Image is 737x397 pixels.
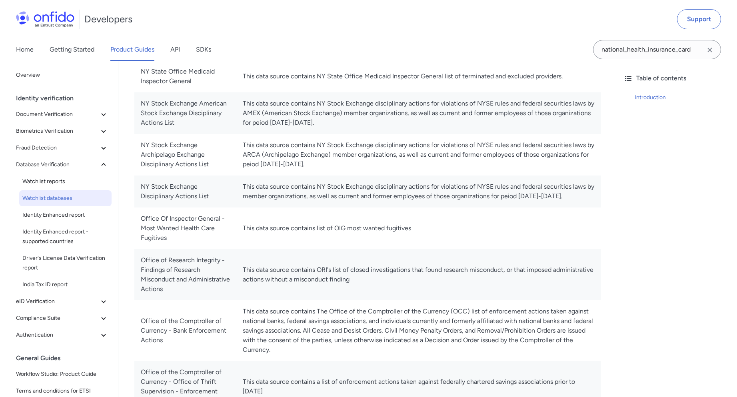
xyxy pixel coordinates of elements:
[13,327,112,343] button: Authentication
[236,300,601,361] td: This data source contains The Office of the Comptroller of the Currency (OCC) list of enforcement...
[236,134,601,176] td: This data source contains NY Stock Exchange disciplinary actions for violations of NYSE rules and...
[110,38,154,61] a: Product Guides
[134,92,236,134] td: NY Stock Exchange American Stock Exchange Disciplinary Actions List
[13,157,112,173] button: Database Verification
[13,106,112,122] button: Document Verification
[635,93,731,102] a: Introduction
[236,60,601,92] td: This data source contains NY State Office Medicaid Inspector General list of terminated and exclu...
[677,9,721,29] a: Support
[16,369,108,379] span: Workflow Studio: Product Guide
[19,250,112,276] a: Driver's License Data Verification report
[19,207,112,223] a: Identity Enhanced report
[16,297,99,306] span: eID Verification
[134,249,236,300] td: Office of Research Integrity - Findings of Research Misconduct and Administrative Actions
[196,38,211,61] a: SDKs
[134,134,236,176] td: NY Stock Exchange Archipelago Exchange Disciplinary Actions List
[236,207,601,249] td: This data source contains list of OIG most wanted fugitives
[84,13,132,26] h1: Developers
[19,224,112,249] a: Identity Enhanced report - supported countries
[16,70,108,80] span: Overview
[13,67,112,83] a: Overview
[22,210,108,220] span: Identity Enhanced report
[16,350,115,366] div: General Guides
[16,38,34,61] a: Home
[16,90,115,106] div: Identity verification
[13,123,112,139] button: Biometrics Verification
[13,310,112,326] button: Compliance Suite
[593,40,721,59] input: Onfido search input field
[623,74,731,83] div: Table of contents
[22,227,108,246] span: Identity Enhanced report - supported countries
[16,330,99,340] span: Authentication
[236,176,601,207] td: This data source contains NY Stock Exchange disciplinary actions for violations of NYSE rules and...
[50,38,94,61] a: Getting Started
[236,249,601,300] td: This data source contains ORI's list of closed investigations that found research misconduct, or ...
[236,92,601,134] td: This data source contains NY Stock Exchange disciplinary actions for violations of NYSE rules and...
[22,194,108,203] span: Watchlist databases
[134,300,236,361] td: Office of the Comptroller of Currency - Bank Enforcement Actions
[13,140,112,156] button: Fraud Detection
[16,126,99,136] span: Biometrics Verification
[22,280,108,289] span: India Tax ID report
[16,110,99,119] span: Document Verification
[170,38,180,61] a: API
[22,177,108,186] span: Watchlist reports
[19,277,112,293] a: India Tax ID report
[16,143,99,153] span: Fraud Detection
[13,293,112,309] button: eID Verification
[19,174,112,190] a: Watchlist reports
[134,60,236,92] td: NY State Office Medicaid Inspector General
[134,176,236,207] td: NY Stock Exchange Disciplinary Actions List
[19,190,112,206] a: Watchlist databases
[16,11,74,27] img: Onfido Logo
[13,366,112,382] a: Workflow Studio: Product Guide
[705,45,715,55] svg: Clear search field button
[16,160,99,170] span: Database Verification
[22,253,108,273] span: Driver's License Data Verification report
[16,313,99,323] span: Compliance Suite
[134,207,236,249] td: Office Of Inspector General - Most Wanted Health Care Fugitives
